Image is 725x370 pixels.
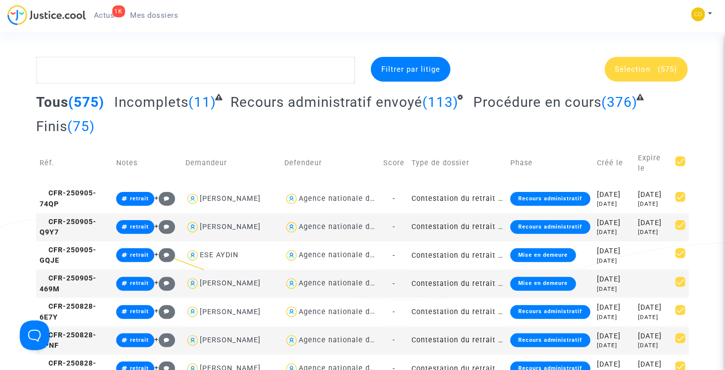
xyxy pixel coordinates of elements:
[658,65,678,74] span: (575)
[635,142,672,185] td: Expire le
[40,331,96,350] span: CFR-250828-EPNF
[20,321,49,350] iframe: Help Scout Beacon - Open
[601,94,637,110] span: (376)
[510,192,590,206] div: Recours administratif
[299,336,408,344] div: Agence nationale de l'habitat
[597,274,632,285] div: [DATE]
[597,331,632,342] div: [DATE]
[200,308,261,316] div: [PERSON_NAME]
[299,279,408,287] div: Agence nationale de l'habitat
[597,189,632,200] div: [DATE]
[510,305,590,319] div: Recours administratif
[408,241,507,270] td: Contestation du retrait de [PERSON_NAME] par l'ANAH (mandataire)
[67,118,95,135] span: (75)
[594,142,635,185] td: Créé le
[510,277,576,291] div: Mise en demeure
[408,298,507,326] td: Contestation du retrait de [PERSON_NAME] par l'ANAH (mandataire)
[40,302,96,322] span: CFR-250828-6E7Y
[510,220,590,234] div: Recours administratif
[638,189,669,200] div: [DATE]
[284,192,299,206] img: icon-user.svg
[188,94,216,110] span: (11)
[130,280,149,286] span: retrait
[200,279,261,287] div: [PERSON_NAME]
[393,336,395,344] span: -
[507,142,593,185] td: Phase
[36,118,67,135] span: Finis
[113,142,182,185] td: Notes
[130,337,149,343] span: retrait
[154,250,176,259] span: +
[185,220,200,234] img: icon-user.svg
[284,220,299,234] img: icon-user.svg
[40,218,96,237] span: CFR-250905-Q9Y7
[299,194,408,203] div: Agence nationale de l'habitat
[185,333,200,348] img: icon-user.svg
[7,5,86,25] img: jc-logo.svg
[284,305,299,319] img: icon-user.svg
[393,308,395,316] span: -
[638,341,669,350] div: [DATE]
[200,194,261,203] div: [PERSON_NAME]
[638,218,669,229] div: [DATE]
[94,11,115,20] span: Actus
[510,333,590,347] div: Recours administratif
[638,228,669,236] div: [DATE]
[130,224,149,230] span: retrait
[510,248,576,262] div: Mise en demeure
[393,223,395,231] span: -
[299,251,408,259] div: Agence nationale de l'habitat
[597,246,632,257] div: [DATE]
[36,94,68,110] span: Tous
[597,302,632,313] div: [DATE]
[408,142,507,185] td: Type de dossier
[615,65,651,74] span: Sélection
[393,279,395,288] span: -
[380,142,408,185] td: Score
[597,218,632,229] div: [DATE]
[299,308,408,316] div: Agence nationale de l'habitat
[131,11,179,20] span: Mes dossiers
[408,326,507,355] td: Contestation du retrait de [PERSON_NAME] par l'ANAH (mandataire)
[422,94,458,110] span: (113)
[40,246,96,265] span: CFR-250905-GQJE
[154,278,176,287] span: +
[123,8,186,23] a: Mes dossiers
[638,331,669,342] div: [DATE]
[230,94,422,110] span: Recours administratif envoyé
[638,313,669,322] div: [DATE]
[154,194,176,202] span: +
[185,277,200,291] img: icon-user.svg
[185,248,200,263] img: icon-user.svg
[597,285,632,293] div: [DATE]
[200,223,261,231] div: [PERSON_NAME]
[381,65,440,74] span: Filtrer par litige
[597,341,632,350] div: [DATE]
[185,305,200,319] img: icon-user.svg
[408,185,507,213] td: Contestation du retrait de [PERSON_NAME] par l'ANAH (mandataire)
[154,222,176,231] span: +
[638,302,669,313] div: [DATE]
[393,194,395,203] span: -
[40,189,96,208] span: CFR-250905-74QP
[130,195,149,202] span: retrait
[130,308,149,315] span: retrait
[86,8,123,23] a: 1KActus
[185,192,200,206] img: icon-user.svg
[393,251,395,260] span: -
[284,333,299,348] img: icon-user.svg
[473,94,601,110] span: Procédure en cours
[114,94,188,110] span: Incomplets
[154,335,176,344] span: +
[284,248,299,263] img: icon-user.svg
[597,257,632,265] div: [DATE]
[182,142,281,185] td: Demandeur
[638,359,669,370] div: [DATE]
[691,7,705,21] img: 5a13cfc393247f09c958b2f13390bacc
[40,274,96,293] span: CFR-250905-469M
[597,200,632,208] div: [DATE]
[597,313,632,322] div: [DATE]
[200,336,261,344] div: [PERSON_NAME]
[281,142,380,185] td: Defendeur
[200,251,238,259] div: ESE AYDIN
